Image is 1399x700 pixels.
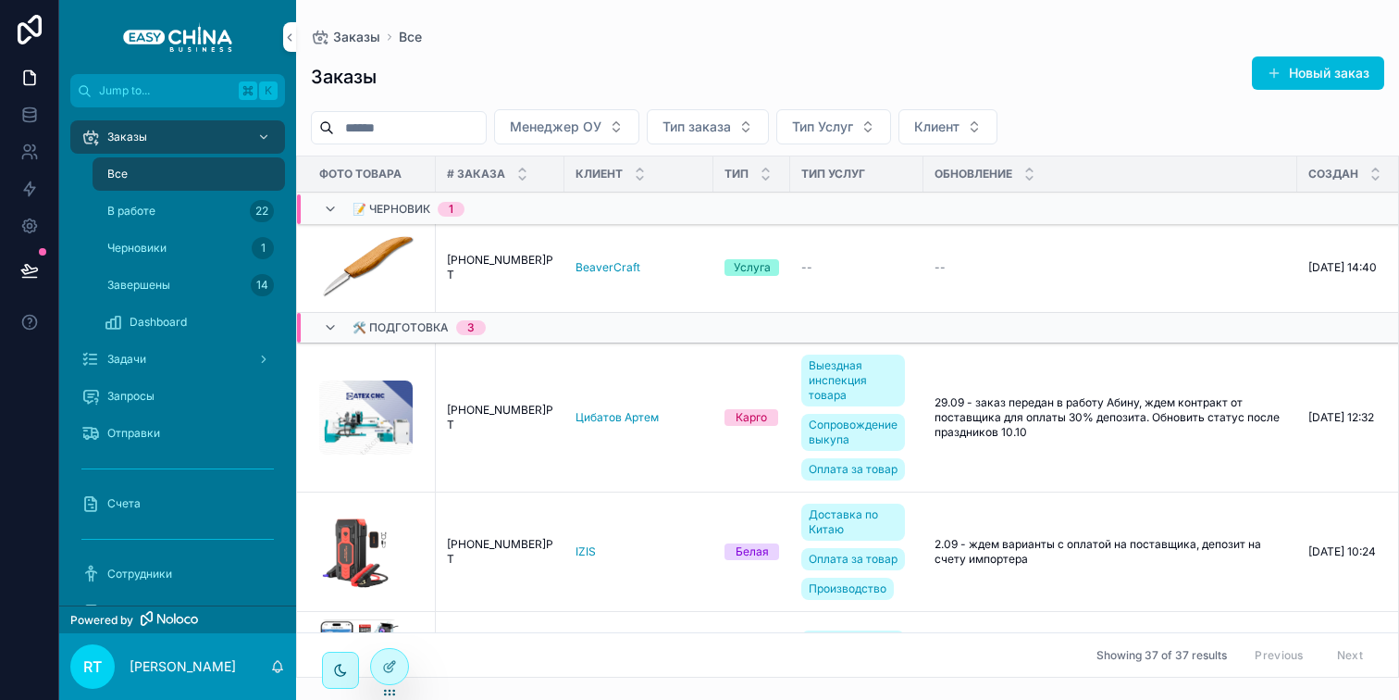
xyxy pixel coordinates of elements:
a: Powered by [59,606,296,633]
div: Карго [736,409,767,426]
span: Клиенты [107,604,155,619]
a: Выездная инспекция товараСопровождение выкупаОплата за товар [801,351,912,484]
a: BeaverCraft [576,260,640,275]
span: -- [801,260,812,275]
div: scrollable content [59,107,296,606]
span: K [261,83,276,98]
div: 3 [467,320,475,335]
a: Белая [724,544,779,560]
span: Тип [724,167,749,181]
span: Клиент [914,118,959,136]
span: Dashboard [130,315,187,330]
span: [DATE] 14:40 [1308,260,1377,275]
a: -- [801,260,912,275]
button: Новый заказ [1252,56,1384,90]
span: Заказы [333,28,380,46]
a: Screenshot-at-Aug-26-12-50-10.png [319,515,425,589]
span: Showing 37 of 37 results [1096,648,1227,663]
div: 1 [252,237,274,259]
p: [PERSON_NAME] [130,657,236,676]
a: Отправки [70,417,285,450]
a: Завершены14 [93,269,285,302]
span: Обновление [935,167,1012,181]
span: Запросы [107,389,155,404]
span: Создан [1308,167,1358,181]
span: Задачи [107,352,146,367]
span: Отправки [107,426,160,441]
h1: Заказы [311,64,377,90]
a: В работе22 [93,194,285,228]
span: Все [107,167,128,181]
a: IZIS [576,544,596,559]
a: BeaverCraft [576,260,702,275]
span: Тип Услуг [801,167,865,181]
a: IZIS [576,544,702,559]
a: [PHONE_NUMBER]РТ [447,253,553,282]
img: App logo [123,22,232,52]
a: Цибатов Артем [576,410,659,425]
span: Менеджер ОУ [510,118,601,136]
span: 📝 Черновик [353,202,430,217]
a: Dashboard [93,306,285,339]
a: Карго [724,409,779,426]
img: CleanShot-2025-10-06-at-09.39.22@2x.png [319,231,416,305]
span: Оплата за товар [809,552,898,567]
a: Сотрудники [70,557,285,591]
button: Jump to...K [70,74,285,107]
span: Клиент [576,167,623,181]
a: Клиенты [70,594,285,628]
span: RT [83,656,102,678]
a: [PHONE_NUMBER]РТ [447,537,553,567]
a: Производство [801,578,894,600]
span: 2.09 - ждем варианты с оплатой на поставщика, депозит на счету импортера [935,537,1286,567]
a: Все [399,28,422,46]
a: Задачи [70,343,285,376]
a: Оплата за товар [801,631,905,653]
div: Белая [736,544,769,560]
span: Оплата за товар [809,462,898,477]
a: Monosnap-IZIS---регистраторы-от-18.10.2024---Google-Таблицы-2024-12-23-17-57-26.png [319,619,425,694]
span: 🛠 Подготовка [353,320,449,335]
a: Заказы [311,28,380,46]
span: Jump to... [99,83,231,98]
a: Сопровождение выкупа [801,414,905,451]
a: CleanShot-2025-09-29-at-15.31.49@2x.png [319,381,425,455]
a: Доставка по Китаю [801,504,905,541]
a: Цибатов Артем [576,410,702,425]
span: [DATE] 12:32 [1308,410,1374,425]
div: 1 [449,202,453,217]
a: Оплата за товар [801,458,905,481]
img: Screenshot-at-Aug-26-12-50-10.png [319,515,392,589]
span: -- [935,260,946,275]
a: Заказы [70,120,285,154]
a: Оплата за товар [801,548,905,570]
a: Услуга [724,259,779,276]
div: Услуга [734,259,771,276]
span: Тип заказа [662,118,731,136]
a: Доставка по КитаюОплата за товарПроизводство [801,500,912,604]
span: Сотрудники [107,567,172,581]
span: Выездная инспекция товара [809,358,898,403]
span: Доставка по Китаю [809,507,898,537]
span: Производство [809,581,886,596]
span: Черновики [107,241,167,256]
button: Select Button [898,109,997,144]
span: Заказы [107,130,147,144]
a: 29.09 - заказ передан в работу Абину, ждем контракт от поставщика для оплаты 30% депозита. Обнови... [935,395,1286,440]
button: Select Button [776,109,891,144]
a: [PHONE_NUMBER]РТ [447,403,553,432]
span: В работе [107,204,155,219]
span: Завершены [107,278,170,293]
button: Select Button [647,109,769,144]
div: 22 [250,200,274,222]
span: # Заказа [447,167,505,181]
a: Счета [70,487,285,520]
